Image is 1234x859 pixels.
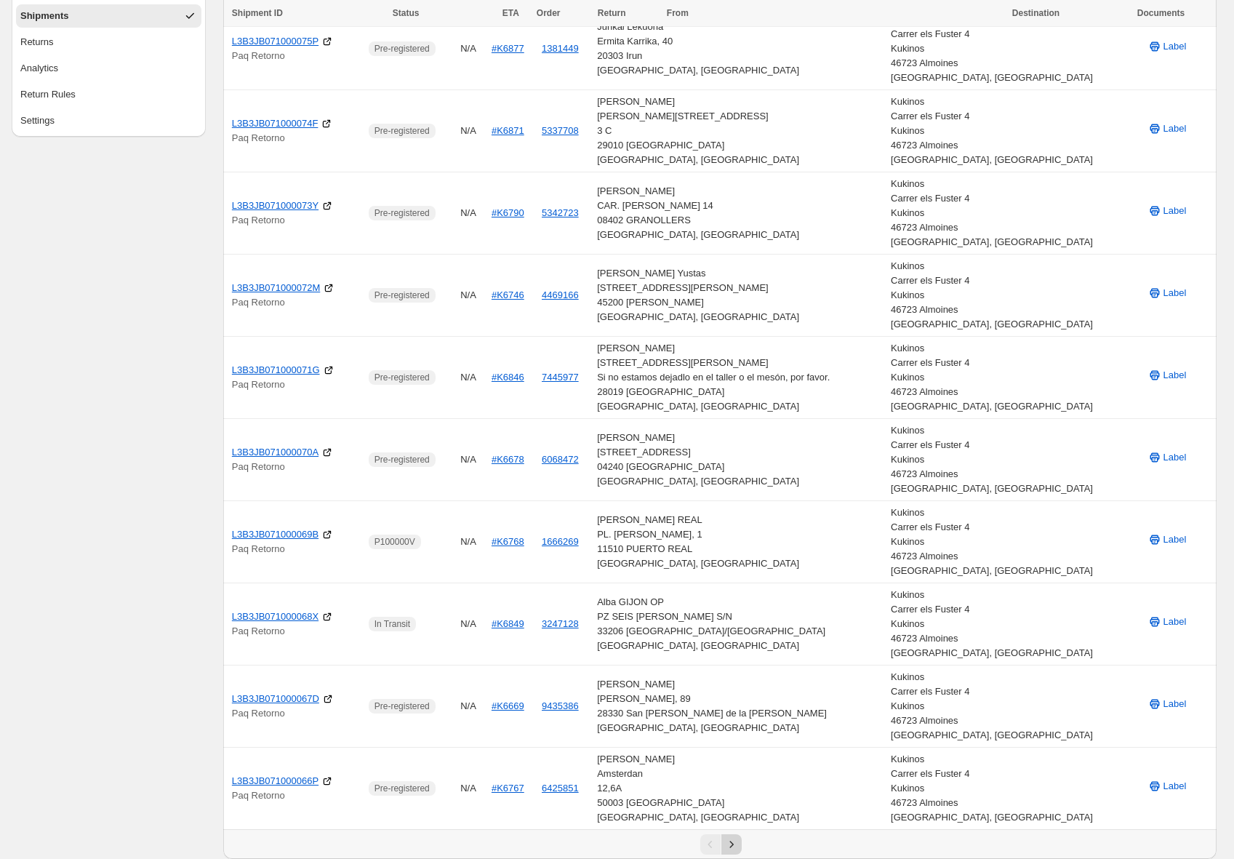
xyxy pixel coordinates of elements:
[1163,532,1187,547] span: Label
[891,752,1139,825] div: Kukinos Carrer els Fuster 4 Kukinos 46723 Almoines [GEOGRAPHIC_DATA], [GEOGRAPHIC_DATA]
[1139,199,1195,223] button: Label
[374,372,430,383] span: Pre-registered
[1163,450,1187,465] span: Label
[1139,528,1195,551] button: Label
[492,125,524,136] a: #K6871
[456,337,487,419] td: N/A
[16,4,201,28] button: Shipments
[542,700,579,711] button: 9435386
[232,199,318,213] a: L3B3JB071000073Y
[20,9,68,23] div: Shipments
[456,666,487,748] td: N/A
[542,454,579,465] button: 6068472
[20,87,76,102] div: Return Rules
[16,57,201,80] button: Analytics
[232,281,320,295] a: L3B3JB071000072M
[542,207,579,218] button: 5342723
[597,431,882,489] div: [PERSON_NAME] [STREET_ADDRESS] 04240 [GEOGRAPHIC_DATA] [GEOGRAPHIC_DATA], [GEOGRAPHIC_DATA]
[232,624,360,639] p: Paq Retorno
[542,289,579,300] button: 4469166
[1139,35,1195,58] button: Label
[492,783,524,794] a: #K6767
[456,419,487,501] td: N/A
[492,454,524,465] a: #K6678
[456,172,487,255] td: N/A
[597,513,882,571] div: [PERSON_NAME] REAL PL. [PERSON_NAME], 1 11510 PUERTO REAL [GEOGRAPHIC_DATA], [GEOGRAPHIC_DATA]
[502,8,519,18] span: ETA
[232,295,360,310] p: Paq Retorno
[1163,697,1187,711] span: Label
[597,266,882,324] div: [PERSON_NAME] Yustas [STREET_ADDRESS][PERSON_NAME] 45200 [PERSON_NAME] [GEOGRAPHIC_DATA], [GEOGRA...
[1139,117,1195,140] button: Label
[598,8,626,18] span: Return
[542,43,579,54] button: 1381449
[374,783,430,794] span: Pre-registered
[542,536,579,547] button: 1666269
[20,113,55,128] div: Settings
[721,834,742,855] button: Next
[1163,368,1187,383] span: Label
[16,31,201,54] button: Returns
[1139,281,1195,305] button: Label
[232,527,318,542] a: L3B3JB071000069B
[232,542,360,556] p: Paq Retorno
[232,8,283,18] span: Shipment ID
[1139,610,1195,634] button: Label
[374,618,410,630] span: In Transit
[232,445,318,460] a: L3B3JB071000070A
[232,363,320,377] a: L3B3JB071000071G
[1139,775,1195,798] button: Label
[597,95,882,167] div: [PERSON_NAME] [PERSON_NAME][STREET_ADDRESS] 3 C 29010 [GEOGRAPHIC_DATA] [GEOGRAPHIC_DATA], [GEOGR...
[456,8,487,90] td: N/A
[891,506,1139,578] div: Kukinos Carrer els Fuster 4 Kukinos 46723 Almoines [GEOGRAPHIC_DATA], [GEOGRAPHIC_DATA]
[537,8,561,18] span: Order
[891,588,1139,660] div: Kukinos Carrer els Fuster 4 Kukinos 46723 Almoines [GEOGRAPHIC_DATA], [GEOGRAPHIC_DATA]
[542,125,579,136] button: 5337708
[232,49,360,63] p: Paq Retorno
[1163,615,1187,629] span: Label
[891,670,1139,743] div: Kukinos Carrer els Fuster 4 Kukinos 46723 Almoines [GEOGRAPHIC_DATA], [GEOGRAPHIC_DATA]
[374,43,430,55] span: Pre-registered
[492,700,524,711] a: #K6669
[891,259,1139,332] div: Kukinos Carrer els Fuster 4 Kukinos 46723 Almoines [GEOGRAPHIC_DATA], [GEOGRAPHIC_DATA]
[232,692,319,706] a: L3B3JB071000067D
[1163,204,1187,218] span: Label
[374,207,430,219] span: Pre-registered
[456,90,487,172] td: N/A
[16,83,201,106] button: Return Rules
[597,341,882,414] div: [PERSON_NAME] [STREET_ADDRESS][PERSON_NAME] Si no estamos dejadlo en el taller o el mesón, por fa...
[232,131,360,145] p: Paq Retorno
[456,255,487,337] td: N/A
[232,706,360,721] p: Paq Retorno
[1137,8,1185,18] span: Documents
[891,12,1139,85] div: Kukinos Carrer els Fuster 4 Kukinos 46723 Almoines [GEOGRAPHIC_DATA], [GEOGRAPHIC_DATA]
[232,34,318,49] a: L3B3JB071000075P
[393,8,420,18] span: Status
[1139,692,1195,716] button: Label
[232,116,318,131] a: L3B3JB071000074F
[492,207,524,218] a: #K6790
[232,788,360,803] p: Paq Retorno
[232,774,318,788] a: L3B3JB071000066P
[232,460,360,474] p: Paq Retorno
[456,501,487,583] td: N/A
[597,184,882,242] div: [PERSON_NAME] CAR. [PERSON_NAME] 14 08402 GRANOLLERS [GEOGRAPHIC_DATA], [GEOGRAPHIC_DATA]
[374,454,430,466] span: Pre-registered
[492,536,524,547] a: #K6768
[223,829,1217,859] nav: Pagination
[1163,39,1187,54] span: Label
[492,43,524,54] a: #K6877
[20,35,54,49] div: Returns
[1139,364,1195,387] button: Label
[232,213,360,228] p: Paq Retorno
[891,95,1139,167] div: Kukinos Carrer els Fuster 4 Kukinos 46723 Almoines [GEOGRAPHIC_DATA], [GEOGRAPHIC_DATA]
[492,618,524,629] a: #K6849
[374,700,430,712] span: Pre-registered
[1163,286,1187,300] span: Label
[1139,446,1195,469] button: Label
[597,752,882,825] div: [PERSON_NAME] Amsterdan 12,6A 50003 [GEOGRAPHIC_DATA] [GEOGRAPHIC_DATA], [GEOGRAPHIC_DATA]
[16,109,201,132] button: Settings
[891,341,1139,414] div: Kukinos Carrer els Fuster 4 Kukinos 46723 Almoines [GEOGRAPHIC_DATA], [GEOGRAPHIC_DATA]
[597,20,882,78] div: Junkal Lekuona Ermita Karrika, 40 20303 Irun [GEOGRAPHIC_DATA], [GEOGRAPHIC_DATA]
[597,677,882,735] div: [PERSON_NAME] [PERSON_NAME], 89 28330 San [PERSON_NAME] de la [PERSON_NAME] [GEOGRAPHIC_DATA], [G...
